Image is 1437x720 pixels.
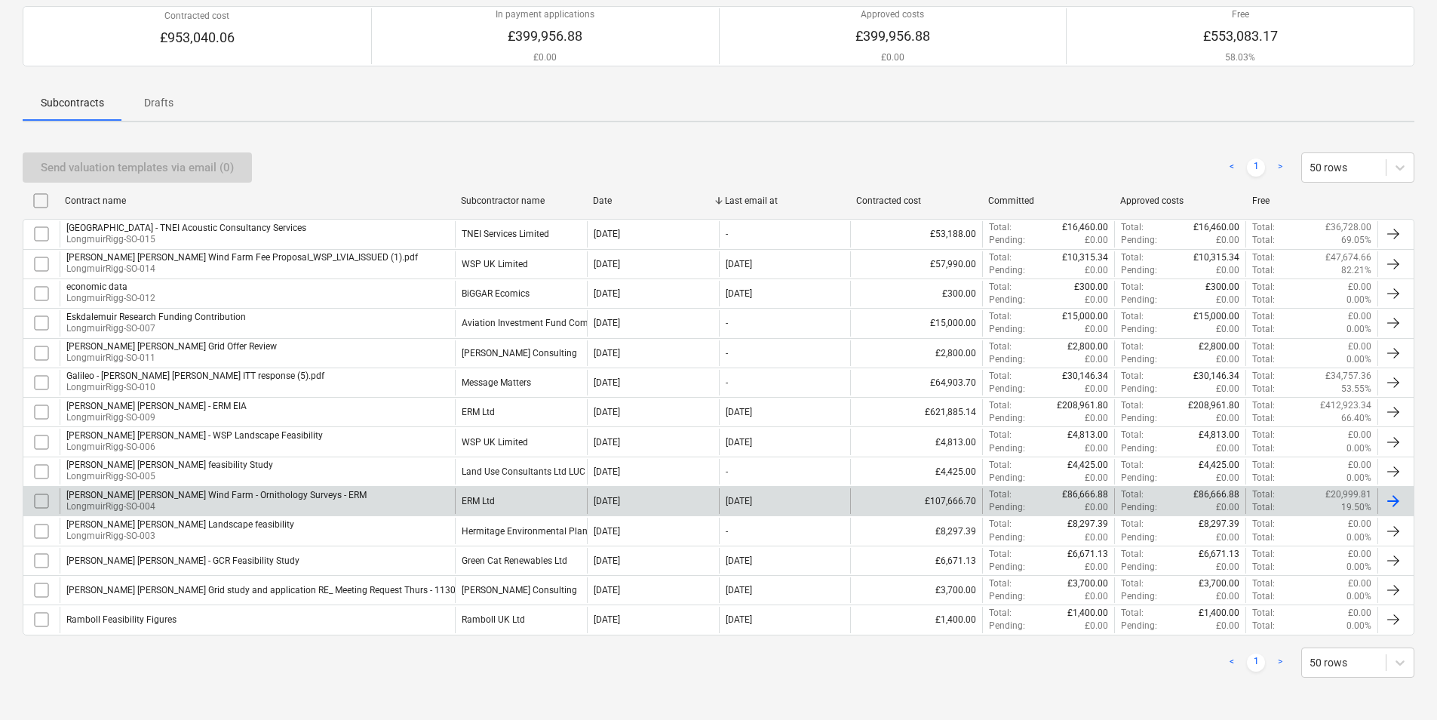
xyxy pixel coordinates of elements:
[1121,607,1144,620] p: Total :
[66,614,177,625] div: Ramboll Feasibility Figures
[1062,310,1108,323] p: £15,000.00
[1348,310,1371,323] p: £0.00
[726,614,752,625] div: [DATE]
[1252,518,1275,531] p: Total :
[66,530,294,543] p: LongmuirRigg-SO-003
[1216,412,1239,425] p: £0.00
[1252,323,1275,336] p: Total :
[1247,654,1265,672] a: Page 1 is your current page
[726,288,752,299] div: [DATE]
[855,27,930,45] p: £399,956.88
[989,370,1012,383] p: Total :
[1085,442,1108,455] p: £0.00
[1320,399,1371,412] p: £412,923.34
[1121,294,1157,306] p: Pending :
[1348,607,1371,620] p: £0.00
[1085,264,1108,277] p: £0.00
[726,496,752,506] div: [DATE]
[65,195,449,206] div: Contract name
[1121,459,1144,472] p: Total :
[726,259,752,269] div: [DATE]
[989,310,1012,323] p: Total :
[726,318,728,328] div: -
[850,281,982,306] div: £300.00
[66,460,273,470] div: [PERSON_NAME] [PERSON_NAME] feasibility Study
[1346,294,1371,306] p: 0.00%
[1252,442,1275,455] p: Total :
[66,500,367,513] p: LongmuirRigg-SO-004
[462,288,530,299] div: BiGGAR Ecomics
[1067,459,1108,472] p: £4,425.00
[1252,370,1275,383] p: Total :
[1121,548,1144,561] p: Total :
[1121,323,1157,336] p: Pending :
[1325,370,1371,383] p: £34,757.36
[66,341,277,352] div: [PERSON_NAME] [PERSON_NAME] Grid Offer Review
[1085,294,1108,306] p: £0.00
[725,195,845,206] div: Last email at
[1121,370,1144,383] p: Total :
[462,259,528,269] div: WSP UK Limited
[989,429,1012,442] p: Total :
[850,459,982,485] div: £4,425.00
[1216,323,1239,336] p: £0.00
[1346,620,1371,632] p: 0.00%
[593,195,713,206] div: Date
[1121,590,1157,603] p: Pending :
[66,401,247,411] div: [PERSON_NAME] [PERSON_NAME] - ERM EIA
[1216,620,1239,632] p: £0.00
[1121,340,1144,353] p: Total :
[1199,429,1239,442] p: £4,813.00
[594,526,620,537] div: [DATE]
[462,555,567,566] div: Green Cat Renewables Ltd
[594,288,620,299] div: [DATE]
[594,229,620,239] div: [DATE]
[462,318,641,328] div: Aviation Investment Fund Company Limited
[989,323,1025,336] p: Pending :
[1205,281,1239,294] p: £300.00
[1216,442,1239,455] p: £0.00
[1252,195,1372,206] div: Free
[462,348,577,358] div: Blake Clough Consulting
[66,411,247,424] p: LongmuirRigg-SO-009
[1121,488,1144,501] p: Total :
[1223,158,1241,177] a: Previous page
[1348,429,1371,442] p: £0.00
[160,29,235,47] p: £953,040.06
[989,294,1025,306] p: Pending :
[855,51,930,64] p: £0.00
[989,472,1025,485] p: Pending :
[1121,531,1157,544] p: Pending :
[989,353,1025,366] p: Pending :
[1362,648,1437,720] iframe: Chat Widget
[1216,353,1239,366] p: £0.00
[850,221,982,247] div: £53,188.00
[726,407,752,417] div: [DATE]
[1199,340,1239,353] p: £2,800.00
[1252,264,1275,277] p: Total :
[1121,383,1157,395] p: Pending :
[1074,281,1108,294] p: £300.00
[66,381,324,394] p: LongmuirRigg-SO-010
[1216,264,1239,277] p: £0.00
[1216,590,1239,603] p: £0.00
[1062,370,1108,383] p: £30,146.34
[1067,518,1108,531] p: £8,297.39
[850,251,982,277] div: £57,990.00
[1271,654,1289,672] a: Next page
[1346,531,1371,544] p: 0.00%
[850,340,982,366] div: £2,800.00
[1085,472,1108,485] p: £0.00
[66,233,306,246] p: LongmuirRigg-SO-015
[66,519,294,530] div: [PERSON_NAME] [PERSON_NAME] Landscape feasibility
[1199,577,1239,590] p: £3,700.00
[989,251,1012,264] p: Total :
[1085,412,1108,425] p: £0.00
[1252,383,1275,395] p: Total :
[856,195,976,206] div: Contracted cost
[1062,221,1108,234] p: £16,460.00
[1121,518,1144,531] p: Total :
[1252,221,1275,234] p: Total :
[462,437,528,448] div: WSP UK Limited
[1252,281,1275,294] p: Total :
